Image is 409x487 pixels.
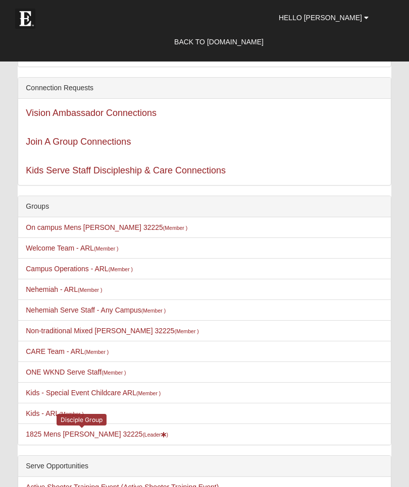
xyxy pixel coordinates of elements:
a: Kids - ARL(Member ) [26,409,84,417]
small: (Member ) [163,225,187,231]
small: (Leader ) [142,432,168,438]
a: ONE WKND Serve Staff(Member ) [26,368,126,376]
div: Groups [18,196,391,217]
small: (Member ) [174,328,198,334]
span: Hello [PERSON_NAME] [279,14,362,22]
div: Disciple Group [57,414,107,425]
a: Hello [PERSON_NAME] [271,5,376,30]
a: Non-traditional Mixed [PERSON_NAME] 32225(Member ) [26,327,199,335]
small: (Member ) [141,308,166,314]
a: Kids Serve Staff Discipleship & Care Connections [26,165,226,175]
small: (Member ) [84,349,109,355]
div: Serve Opportunities [18,456,391,477]
a: Back to [DOMAIN_NAME] [167,29,271,54]
a: On campus Mens [PERSON_NAME] 32225(Member ) [26,223,187,231]
img: Eleven22 logo [15,9,35,29]
a: Nehemiah Serve Staff - Any Campus(Member ) [26,306,166,314]
div: Connection Requests [18,78,391,99]
a: Vision Ambassador Connections [26,108,157,118]
a: Join A Group Connections [26,137,131,147]
a: 1825 Mens [PERSON_NAME] 32225(Leader) [26,430,168,438]
small: (Member ) [94,246,118,252]
a: Nehemiah - ARL(Member ) [26,285,102,293]
small: (Member ) [109,266,133,272]
a: Campus Operations - ARL(Member ) [26,265,133,273]
a: CARE Team - ARL(Member ) [26,347,109,355]
small: (Member ) [59,411,83,417]
small: (Member ) [101,370,126,376]
small: (Member ) [78,287,102,293]
small: (Member ) [136,390,161,396]
a: Welcome Team - ARL(Member ) [26,244,118,252]
a: Kids - Special Event Childcare ARL(Member ) [26,389,161,397]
